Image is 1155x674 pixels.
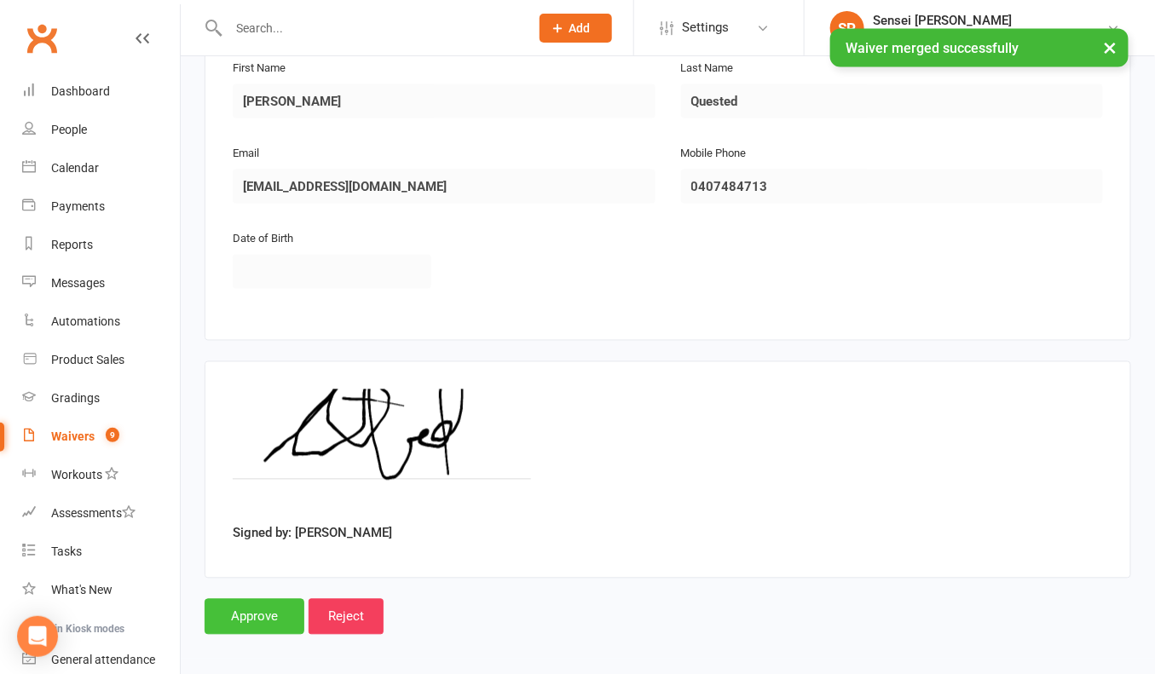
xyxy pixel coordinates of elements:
[22,226,180,264] a: Reports
[233,145,259,163] label: Email
[22,341,180,379] a: Product Sales
[22,379,180,418] a: Gradings
[20,17,63,60] a: Clubworx
[223,16,517,40] input: Search...
[22,571,180,609] a: What's New
[233,389,531,517] img: image1755315813.png
[51,506,136,520] div: Assessments
[22,456,180,494] a: Workouts
[233,230,293,248] label: Date of Birth
[51,468,102,481] div: Workouts
[51,583,113,596] div: What's New
[873,28,1107,43] div: Black Belt Martial Arts [GEOGRAPHIC_DATA]
[106,428,119,442] span: 9
[51,276,105,290] div: Messages
[51,238,93,251] div: Reports
[22,302,180,341] a: Automations
[22,149,180,187] a: Calendar
[205,599,304,635] input: Approve
[51,84,110,98] div: Dashboard
[569,21,591,35] span: Add
[51,544,82,558] div: Tasks
[22,187,180,226] a: Payments
[830,11,864,45] div: SP
[681,145,747,163] label: Mobile Phone
[51,429,95,443] div: Waivers
[51,314,120,328] div: Automations
[1095,29,1126,66] button: ×
[22,418,180,456] a: Waivers 9
[682,9,729,47] span: Settings
[22,111,180,149] a: People
[51,199,105,213] div: Payments
[830,29,1129,67] div: Waiver merged successfully
[51,653,155,666] div: General attendance
[233,523,392,544] label: Signed by: [PERSON_NAME]
[51,123,87,136] div: People
[22,264,180,302] a: Messages
[22,533,180,571] a: Tasks
[309,599,384,635] input: Reject
[22,494,180,533] a: Assessments
[51,391,100,405] div: Gradings
[51,161,99,175] div: Calendar
[873,13,1107,28] div: Sensei [PERSON_NAME]
[540,14,612,43] button: Add
[17,616,58,657] div: Open Intercom Messenger
[22,72,180,111] a: Dashboard
[51,353,124,366] div: Product Sales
